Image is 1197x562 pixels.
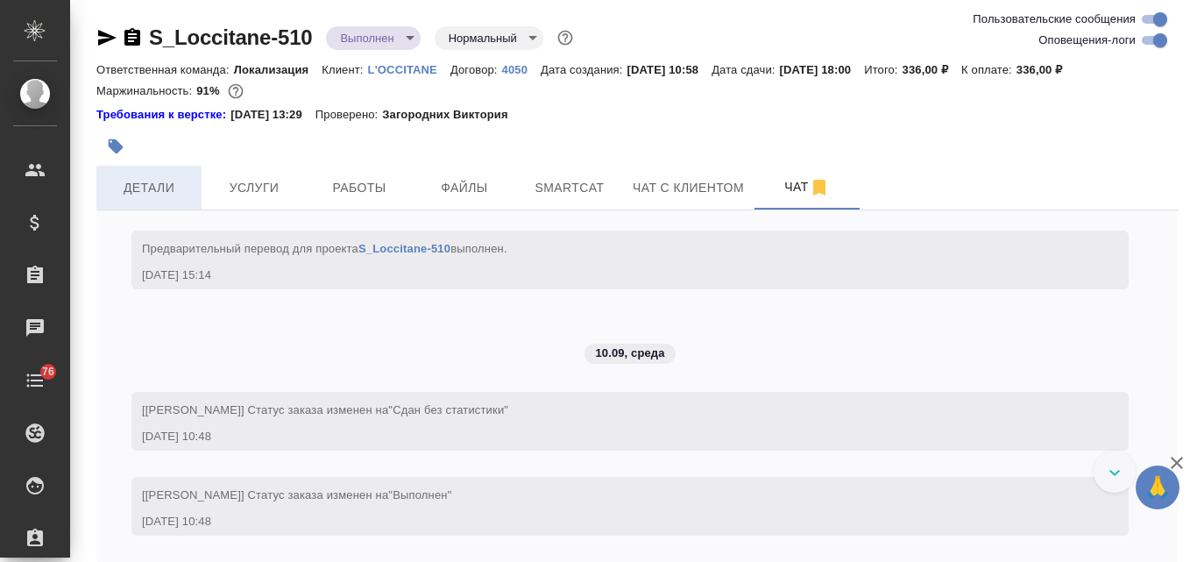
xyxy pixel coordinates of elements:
[443,31,522,46] button: Нормальный
[864,63,902,76] p: Итого:
[1038,32,1136,49] span: Оповещения-логи
[358,242,450,255] a: S_Loccitane-510
[368,63,450,76] p: L'OCCITANE
[96,106,230,124] div: Нажми, чтобы открыть папку с инструкцией
[633,177,744,199] span: Чат с клиентом
[142,267,1067,284] div: [DATE] 15:14
[142,488,451,502] span: [[PERSON_NAME]] Статус заказа изменен на
[196,84,223,97] p: 91%
[961,63,1016,76] p: К оплате:
[234,63,322,76] p: Локализация
[96,84,196,97] p: Маржинальность:
[973,11,1136,28] span: Пользовательские сообщения
[96,106,230,124] a: Требования к верстке:
[502,63,541,76] p: 4050
[528,177,612,199] span: Smartcat
[422,177,506,199] span: Файлы
[32,363,65,381] span: 76
[627,63,712,76] p: [DATE] 10:58
[765,176,849,198] span: Чат
[142,242,507,255] span: Предварительный перевод для проекта выполнен.
[1143,469,1172,506] span: 🙏
[335,31,399,46] button: Выполнен
[502,61,541,76] a: 4050
[326,26,420,50] div: Выполнен
[230,106,315,124] p: [DATE] 13:29
[780,63,865,76] p: [DATE] 18:00
[142,513,1067,530] div: [DATE] 10:48
[142,403,508,416] span: [[PERSON_NAME]] Статус заказа изменен на
[96,27,117,48] button: Скопировать ссылку для ЯМессенджера
[142,428,1067,445] div: [DATE] 10:48
[809,177,830,198] svg: Отписаться
[122,27,143,48] button: Скопировать ссылку
[903,63,962,76] p: 336,00 ₽
[224,80,247,103] button: 25.00 RUB;
[212,177,296,199] span: Услуги
[1016,63,1076,76] p: 336,00 ₽
[322,63,367,76] p: Клиент:
[96,63,234,76] p: Ответственная команда:
[96,127,135,166] button: Добавить тэг
[554,26,577,49] button: Доп статусы указывают на важность/срочность заказа
[317,177,401,199] span: Работы
[1136,466,1179,509] button: 🙏
[388,403,508,416] span: "Сдан без статистики"
[450,63,502,76] p: Договор:
[107,177,191,199] span: Детали
[382,106,521,124] p: Загородних Виктория
[368,61,450,76] a: L'OCCITANE
[149,25,312,49] a: S_Loccitane-510
[315,106,383,124] p: Проверено:
[435,26,543,50] div: Выполнен
[712,63,779,76] p: Дата сдачи:
[595,345,664,362] p: 10.09, среда
[541,63,627,76] p: Дата создания:
[4,359,66,402] a: 76
[388,488,451,502] span: "Выполнен"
